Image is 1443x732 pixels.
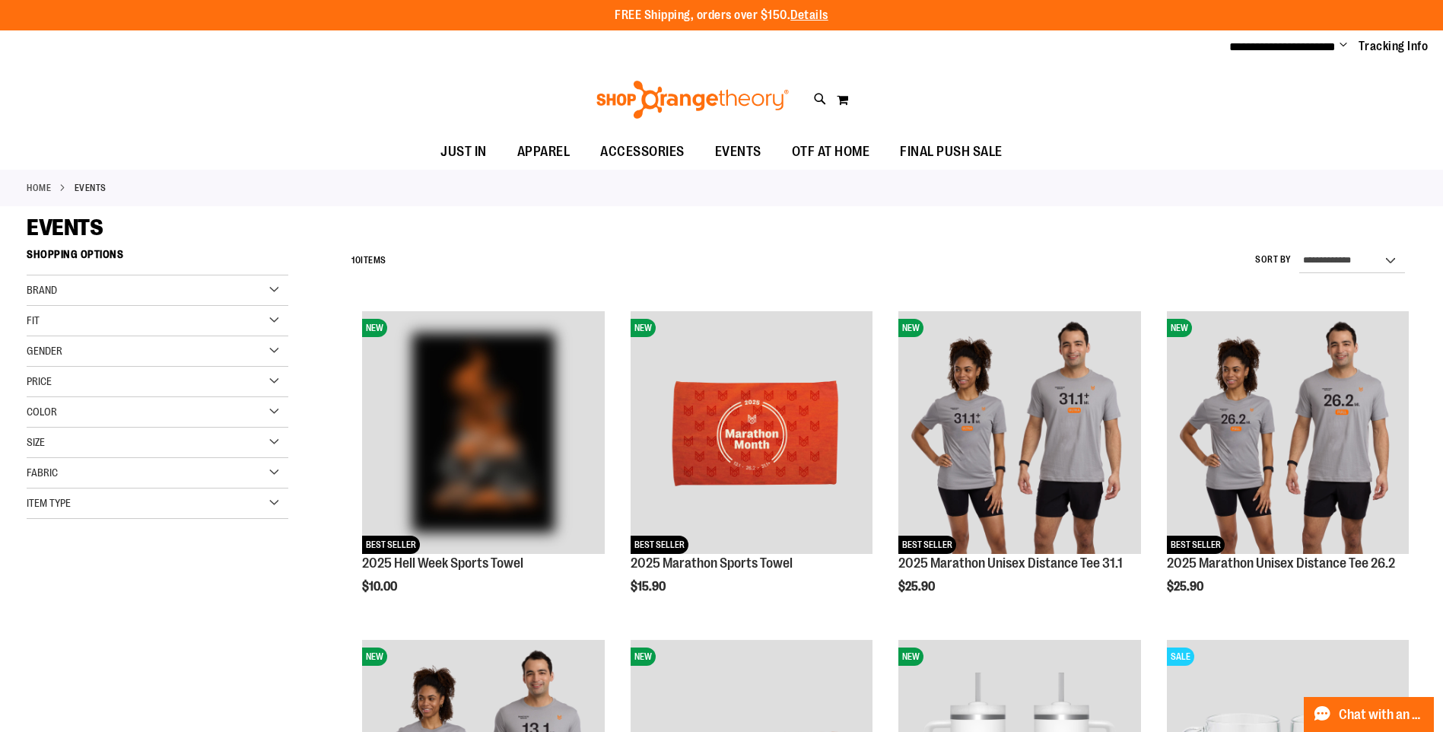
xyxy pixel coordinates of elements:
[900,135,1003,169] span: FINAL PUSH SALE
[898,536,956,554] span: BEST SELLER
[631,311,872,555] a: 2025 Marathon Sports TowelNEWBEST SELLER
[75,181,106,195] strong: EVENTS
[898,311,1140,553] img: 2025 Marathon Unisex Distance Tee 31.1
[517,135,571,169] span: APPAREL
[1167,580,1206,594] span: $25.90
[351,255,361,266] span: 10
[27,284,57,296] span: Brand
[27,406,57,418] span: Color
[631,311,872,553] img: 2025 Marathon Sports Towel
[502,135,586,170] a: APPAREL
[715,135,761,169] span: EVENTS
[631,555,793,571] a: 2025 Marathon Sports Towel
[362,536,420,554] span: BEST SELLER
[362,311,604,555] a: OTF 2025 Hell Week Event RetailNEWBEST SELLER
[362,648,387,666] span: NEW
[27,181,51,195] a: Home
[777,135,885,170] a: OTF AT HOME
[27,436,45,448] span: Size
[27,497,71,509] span: Item Type
[631,648,656,666] span: NEW
[1167,319,1192,337] span: NEW
[27,215,103,240] span: EVENTS
[585,135,700,170] a: ACCESSORIES
[631,536,688,554] span: BEST SELLER
[1167,536,1225,554] span: BEST SELLER
[1167,311,1409,553] img: 2025 Marathon Unisex Distance Tee 26.2
[594,81,791,119] img: Shop Orangetheory
[1255,253,1292,266] label: Sort By
[27,314,40,326] span: Fit
[898,555,1123,571] a: 2025 Marathon Unisex Distance Tee 31.1
[623,304,880,632] div: product
[700,135,777,169] a: EVENTS
[27,375,52,387] span: Price
[425,135,502,170] a: JUST IN
[1304,697,1435,732] button: Chat with an Expert
[898,319,923,337] span: NEW
[790,8,828,22] a: Details
[1167,555,1395,571] a: 2025 Marathon Unisex Distance Tee 26.2
[898,311,1140,555] a: 2025 Marathon Unisex Distance Tee 31.1NEWBEST SELLER
[362,580,399,594] span: $10.00
[1340,39,1347,54] button: Account menu
[600,135,685,169] span: ACCESSORIES
[27,345,62,357] span: Gender
[1339,708,1425,722] span: Chat with an Expert
[1167,648,1194,666] span: SALE
[362,555,523,571] a: 2025 Hell Week Sports Towel
[362,311,604,553] img: OTF 2025 Hell Week Event Retail
[891,304,1148,632] div: product
[615,7,828,24] p: FREE Shipping, orders over $150.
[27,241,288,275] strong: Shopping Options
[1167,311,1409,555] a: 2025 Marathon Unisex Distance Tee 26.2NEWBEST SELLER
[898,648,923,666] span: NEW
[792,135,870,169] span: OTF AT HOME
[362,319,387,337] span: NEW
[631,580,668,594] span: $15.90
[885,135,1018,170] a: FINAL PUSH SALE
[1159,304,1416,632] div: product
[27,466,58,479] span: Fabric
[1359,38,1429,55] a: Tracking Info
[440,135,487,169] span: JUST IN
[351,249,386,272] h2: Items
[631,319,656,337] span: NEW
[354,304,612,632] div: product
[898,580,937,594] span: $25.90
